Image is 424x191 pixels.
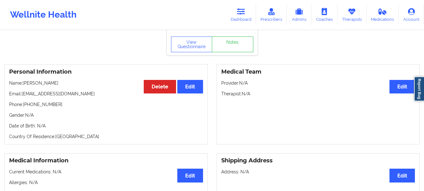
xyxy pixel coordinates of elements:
[9,169,203,175] p: Current Medications: N/A
[256,4,287,25] a: Prescribers
[144,80,176,93] button: Delete
[399,4,424,25] a: Account
[177,169,203,182] button: Edit
[221,157,415,164] h3: Shipping Address
[414,76,424,101] a: Report Bug
[221,80,415,86] p: Provider: N/A
[9,157,203,164] h3: Medical Information
[311,4,337,25] a: Coaches
[367,4,399,25] a: Medications
[9,123,203,129] p: Date of Birth: N/A
[212,37,253,52] a: Notes
[9,101,203,108] p: Phone: [PHONE_NUMBER]
[9,68,203,76] h3: Personal Information
[221,169,415,175] p: Address: N/A
[177,80,203,93] button: Edit
[337,4,367,25] a: Therapists
[389,80,415,93] button: Edit
[226,4,256,25] a: Dashboard
[221,68,415,76] h3: Medical Team
[287,4,311,25] a: Admins
[9,179,203,186] p: Allergies: N/A
[221,91,415,97] p: Therapist: N/A
[9,133,203,140] p: Country Of Residence: [GEOGRAPHIC_DATA]
[9,80,203,86] p: Name: [PERSON_NAME]
[389,169,415,182] button: Edit
[9,91,203,97] p: Email: [EMAIL_ADDRESS][DOMAIN_NAME]
[9,112,203,118] p: Gender: N/A
[171,37,212,52] button: View Questionnaire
